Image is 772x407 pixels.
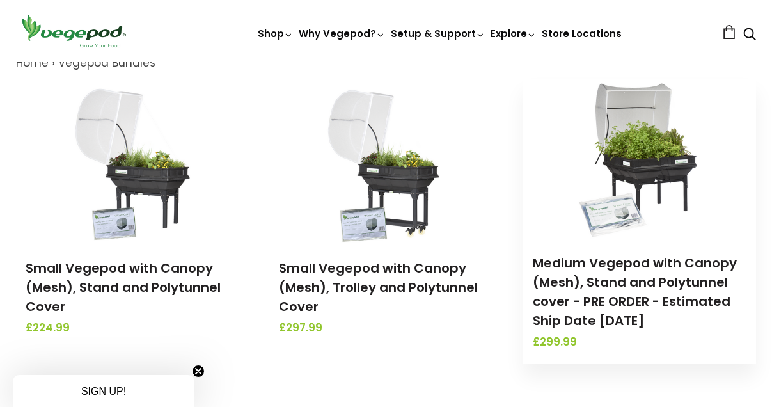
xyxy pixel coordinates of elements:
span: £297.99 [279,320,492,337]
img: Medium Vegepod with Canopy (Mesh), Stand and Polytunnel cover - PRE ORDER - Estimated Ship Date O... [572,79,707,239]
span: SIGN UP! [81,386,126,397]
a: Small Vegepod with Canopy (Mesh), Trolley and Polytunnel Cover [279,259,478,315]
span: › [52,55,55,70]
img: Vegepod [16,13,131,49]
a: Why Vegepod? [299,27,386,40]
span: £224.99 [26,320,239,337]
a: Search [743,29,756,42]
a: Explore [491,27,537,40]
nav: breadcrumbs [16,55,756,72]
span: £299.99 [533,334,746,351]
a: Small Vegepod with Canopy (Mesh), Stand and Polytunnel Cover [26,259,221,315]
a: Shop [258,27,294,40]
a: Medium Vegepod with Canopy (Mesh), Stand and Polytunnel cover - PRE ORDER - Estimated Ship Date [... [533,254,737,330]
img: Small Vegepod with Canopy (Mesh), Stand and Polytunnel Cover [65,84,200,244]
a: Home [16,55,49,70]
a: Setup & Support [391,27,485,40]
div: SIGN UP!Close teaser [13,375,194,407]
a: Vegepod Bundles [58,55,155,70]
button: Close teaser [192,365,205,378]
a: Store Locations [542,27,622,40]
img: Small Vegepod with Canopy (Mesh), Trolley and Polytunnel Cover [319,84,453,244]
